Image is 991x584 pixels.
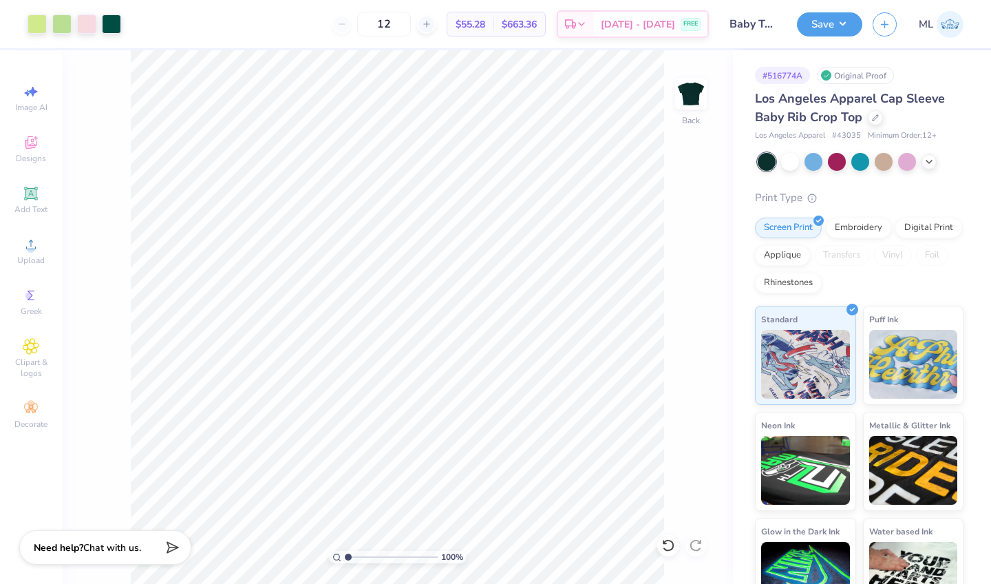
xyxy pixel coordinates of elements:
[761,524,840,539] span: Glow in the Dark Ink
[14,419,47,430] span: Decorate
[755,90,945,125] span: Los Angeles Apparel Cap Sleeve Baby Rib Crop Top
[916,245,948,266] div: Foil
[814,245,869,266] div: Transfers
[895,218,962,238] div: Digital Print
[14,204,47,215] span: Add Text
[755,218,822,238] div: Screen Print
[869,524,933,539] span: Water based Ink
[683,19,698,29] span: FREE
[869,312,898,326] span: Puff Ink
[16,153,46,164] span: Designs
[17,255,45,266] span: Upload
[761,330,850,399] img: Standard
[502,17,537,32] span: $663.36
[869,330,958,399] img: Puff Ink
[797,12,862,36] button: Save
[761,436,850,505] img: Neon Ink
[15,102,47,113] span: Image AI
[34,541,83,554] strong: Need help?
[755,67,810,84] div: # 516774A
[761,418,795,432] span: Neon Ink
[441,551,463,563] span: 100 %
[832,130,861,142] span: # 43035
[919,11,963,38] a: ML
[869,418,950,432] span: Metallic & Glitter Ink
[357,12,411,36] input: – –
[755,245,810,266] div: Applique
[7,357,55,379] span: Clipart & logos
[817,67,894,84] div: Original Proof
[719,10,787,38] input: Untitled Design
[826,218,891,238] div: Embroidery
[755,130,825,142] span: Los Angeles Apparel
[21,306,42,317] span: Greek
[456,17,485,32] span: $55.28
[868,130,937,142] span: Minimum Order: 12 +
[919,17,933,32] span: ML
[873,245,912,266] div: Vinyl
[755,273,822,293] div: Rhinestones
[869,436,958,505] img: Metallic & Glitter Ink
[682,114,700,127] div: Back
[761,312,798,326] span: Standard
[755,190,963,206] div: Print Type
[83,541,141,554] span: Chat with us.
[601,17,675,32] span: [DATE] - [DATE]
[937,11,963,38] img: Mallie Lahman
[677,80,705,107] img: Back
